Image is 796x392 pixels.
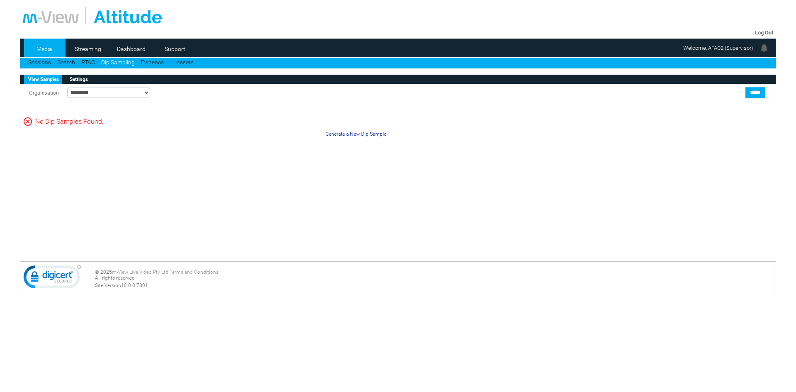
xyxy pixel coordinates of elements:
a: Settings [66,75,91,84]
div: © 2025 | All rights reserved [95,269,773,288]
a: Media [24,43,64,55]
a: Sessions [28,59,51,66]
a: Dip Sampling [101,59,135,66]
a: Streaming [68,43,108,55]
a: Support [155,43,195,55]
a: View Samples [24,75,62,84]
span: Organisation [29,90,59,96]
span: Welcome, AFAC2 (Supervisor) [683,45,753,51]
a: m-View Live Video Pty Ltd [112,269,168,275]
a: Log Out [755,29,773,36]
a: Search [57,59,75,66]
img: bell24.png [759,43,769,53]
span: No Dip Samples Found. [35,117,182,125]
div: Site Version [95,282,773,288]
a: Generate a New Dip Sample [325,131,386,137]
a: RTAC [81,59,95,66]
a: Evidence [141,59,164,66]
span: 10.0.0.7801 [121,282,148,288]
a: Assets [176,59,194,66]
a: Dashboard [111,43,151,55]
img: No Items [23,117,33,127]
img: DigiCert Secured Site Seal [23,265,81,293]
a: Terms and Conditions [170,269,218,275]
